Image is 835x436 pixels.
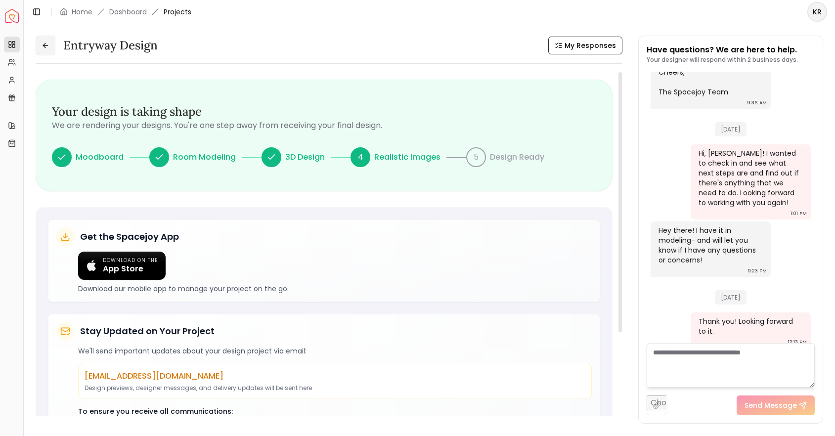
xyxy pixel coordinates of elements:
[285,151,325,163] p: 3D Design
[659,225,761,265] div: Hey there! I have it in modeling- and will let you know if I have any questions or concerns!
[86,260,97,271] img: Apple logo
[80,230,179,244] h5: Get the Spacejoy App
[374,151,440,163] p: Realistic Images
[85,370,585,382] p: [EMAIL_ADDRESS][DOMAIN_NAME]
[78,346,592,356] p: We'll send important updates about your design project via email:
[60,7,191,17] nav: breadcrumb
[490,151,544,163] p: Design Ready
[52,104,596,120] h3: Your design is taking shape
[699,148,801,208] div: Hi, [PERSON_NAME]! I wanted to check in and see what next steps are and find out if there's anyth...
[807,2,827,22] button: KR
[791,209,807,218] div: 1:01 PM
[747,266,767,276] div: 9:23 PM
[173,151,236,163] p: Room Modeling
[5,9,19,23] img: Spacejoy Logo
[78,252,166,280] a: Download on the App Store
[699,316,801,336] div: Thank you! Looking forward to it.
[63,38,158,53] h3: entryway design
[76,151,124,163] p: Moodboard
[103,258,158,264] span: Download on the
[5,9,19,23] a: Spacejoy
[647,44,798,56] p: Have questions? We are here to help.
[351,147,370,167] div: 4
[78,406,592,416] p: To ensure you receive all communications:
[565,41,616,50] span: My Responses
[715,122,747,136] span: [DATE]
[808,3,826,21] span: KR
[466,147,486,167] div: 5
[747,98,767,108] div: 9:36 AM
[103,264,158,274] span: App Store
[788,337,807,347] div: 12:13 PM
[85,384,585,392] p: Design previews, designer messages, and delivery updates will be sent here
[80,324,215,338] h5: Stay Updated on Your Project
[715,290,747,305] span: [DATE]
[109,7,147,17] a: Dashboard
[52,120,596,131] p: We are rendering your designs. You're one step away from receiving your final design.
[548,37,622,54] button: My Responses
[78,284,592,294] p: Download our mobile app to manage your project on the go.
[164,7,191,17] span: Projects
[647,56,798,64] p: Your designer will respond within 2 business days.
[72,7,92,17] a: Home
